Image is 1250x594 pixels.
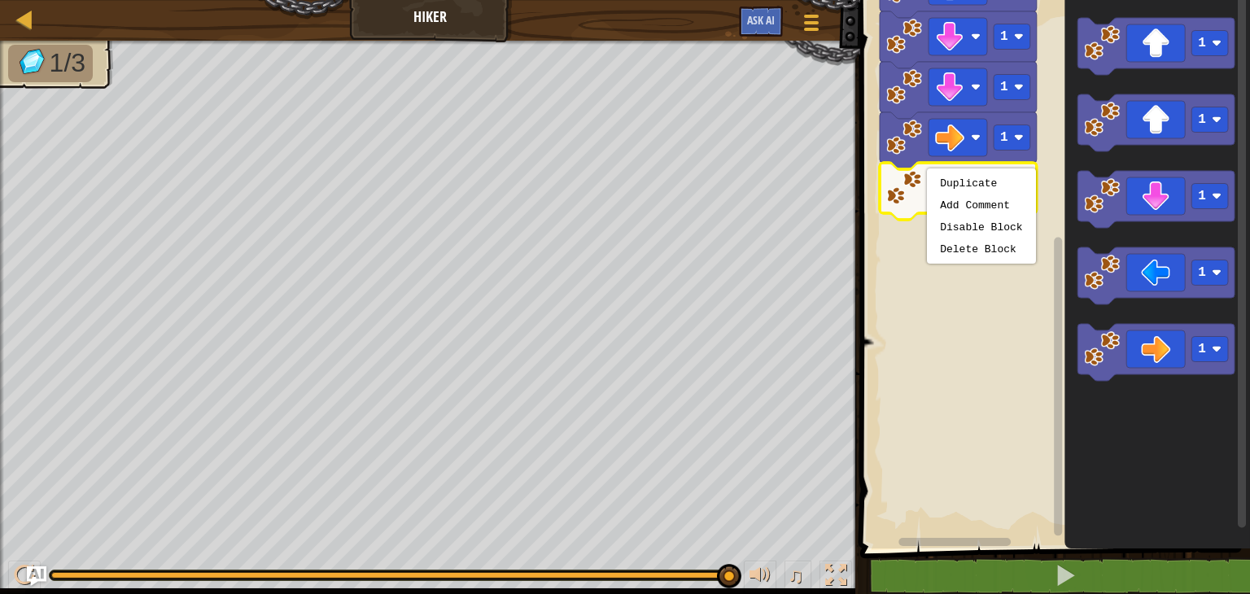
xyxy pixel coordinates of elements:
[788,563,804,587] span: ♫
[8,45,93,82] li: Collect the gems.
[1198,265,1206,280] text: 1
[50,48,85,77] span: 1/3
[940,243,1022,256] div: Delete Block
[27,566,46,586] button: Ask AI
[785,561,812,594] button: ♫
[1198,112,1206,127] text: 1
[940,221,1022,234] div: Disable Block
[8,561,41,594] button: Ctrl + P: Play
[940,199,1022,212] div: Add Comment
[1198,189,1206,203] text: 1
[1000,130,1008,145] text: 1
[940,177,1022,190] div: Duplicate
[739,7,783,37] button: Ask AI
[1000,80,1008,94] text: 1
[819,561,852,594] button: Toggle fullscreen
[747,12,775,28] span: Ask AI
[1000,29,1008,44] text: 1
[1198,36,1206,50] text: 1
[791,7,832,45] button: Show game menu
[1198,342,1206,356] text: 1
[744,561,776,594] button: Adjust volume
